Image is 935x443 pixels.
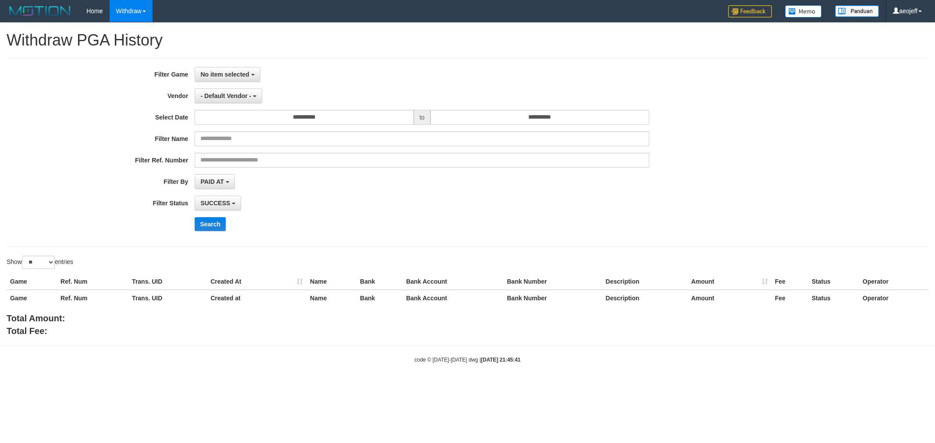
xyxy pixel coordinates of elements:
th: Bank Number [503,274,602,290]
select: Showentries [22,256,55,269]
h1: Withdraw PGA History [7,32,928,49]
th: Bank Account [402,274,503,290]
th: Name [306,274,356,290]
strong: [DATE] 21:45:41 [481,357,520,363]
th: Trans. UID [128,290,207,306]
span: PAID AT [200,178,224,185]
button: No item selected [195,67,260,82]
th: Description [602,274,688,290]
span: No item selected [200,71,249,78]
button: - Default Vendor - [195,88,262,103]
button: SUCCESS [195,196,241,211]
th: Bank [356,290,402,306]
span: to [414,110,430,125]
th: Ref. Num [57,290,128,306]
th: Fee [771,274,808,290]
th: Bank Account [402,290,503,306]
span: SUCCESS [200,200,230,207]
th: Game [7,290,57,306]
img: MOTION_logo.png [7,4,73,18]
small: code © [DATE]-[DATE] dwg | [415,357,521,363]
th: Created At [207,274,306,290]
label: Show entries [7,256,73,269]
th: Operator [859,274,928,290]
th: Status [808,274,859,290]
button: PAID AT [195,174,235,189]
th: Fee [771,290,808,306]
th: Operator [859,290,928,306]
th: Name [306,290,356,306]
th: Status [808,290,859,306]
img: panduan.png [835,5,879,17]
img: Feedback.jpg [728,5,772,18]
th: Ref. Num [57,274,128,290]
span: - Default Vendor - [200,92,251,99]
th: Bank Number [503,290,602,306]
b: Total Fee: [7,326,47,336]
img: Button%20Memo.svg [785,5,822,18]
th: Amount [688,274,771,290]
th: Amount [688,290,771,306]
button: Search [195,217,226,231]
th: Trans. UID [128,274,207,290]
th: Game [7,274,57,290]
th: Created at [207,290,306,306]
th: Bank [356,274,402,290]
b: Total Amount: [7,313,65,323]
th: Description [602,290,688,306]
